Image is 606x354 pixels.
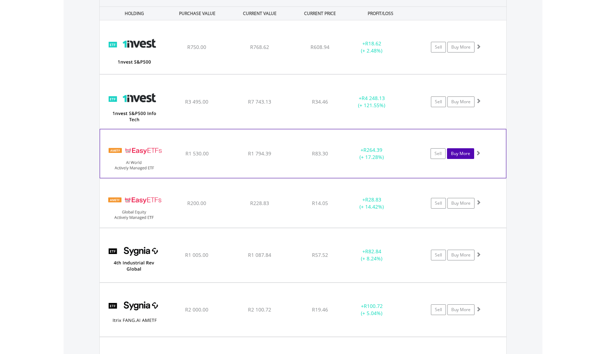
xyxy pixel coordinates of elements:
div: HOLDING [100,7,165,20]
div: + (+ 17.28%) [345,146,398,161]
span: R14.05 [312,200,328,206]
div: CURRENT PRICE [292,7,348,20]
a: Sell [431,42,446,53]
a: Buy More [447,148,474,159]
div: + (+ 5.04%) [345,303,399,317]
a: Sell [431,148,446,159]
a: Sell [431,304,446,315]
div: CURRENT VALUE [229,7,290,20]
span: R19.46 [312,306,328,313]
div: PURCHASE VALUE [167,7,228,20]
div: + (+ 8.24%) [345,248,399,262]
a: Sell [431,198,446,209]
span: R2 000.00 [185,306,208,313]
img: TFSA.SYFANG.png [103,292,165,335]
span: R7 743.13 [248,98,271,105]
div: + (+ 121.55%) [345,95,399,109]
a: Buy More [447,304,475,315]
div: + (+ 14.42%) [345,196,399,210]
span: R57.52 [312,251,328,258]
img: TFSA.SYG4IR.png [103,237,165,280]
span: R608.94 [311,44,329,50]
a: Buy More [447,42,475,53]
span: R4 248.13 [362,95,385,101]
span: R82.84 [365,248,381,255]
span: R100.72 [364,303,383,309]
span: R2 100.72 [248,306,271,313]
a: Buy More [447,96,475,107]
span: R264.39 [363,146,382,153]
img: TFSA.EASYAI.png [104,138,165,176]
a: Sell [431,96,446,107]
span: R18.62 [365,40,381,47]
span: R228.83 [250,200,269,206]
span: R1 087.84 [248,251,271,258]
span: R3 495.00 [185,98,208,105]
a: Buy More [447,198,475,209]
span: R750.00 [187,44,206,50]
span: R200.00 [187,200,206,206]
img: TFSA.EASYGE.png [103,188,165,226]
div: PROFIT/LOSS [350,7,411,20]
img: TFSA.ETF5IT.png [103,84,165,126]
a: Sell [431,250,446,260]
span: R1 005.00 [185,251,208,258]
img: TFSA.ETF500.png [103,29,165,72]
span: R28.83 [365,196,381,203]
span: R34.46 [312,98,328,105]
a: Buy More [447,250,475,260]
span: R768.62 [250,44,269,50]
span: R1 794.39 [248,150,271,157]
span: R1 530.00 [185,150,209,157]
span: R83.30 [312,150,328,157]
div: + (+ 2.48%) [345,40,399,54]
